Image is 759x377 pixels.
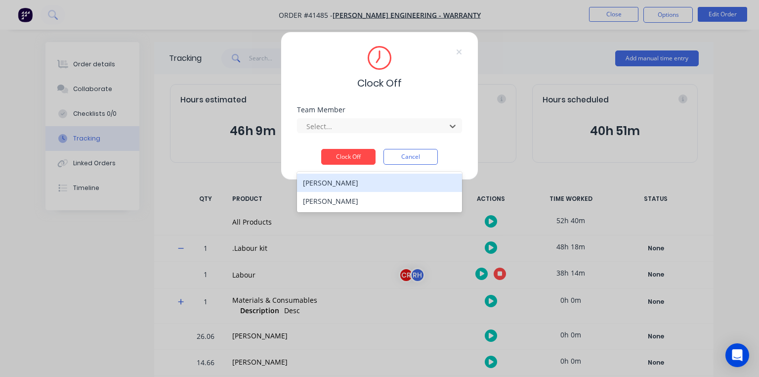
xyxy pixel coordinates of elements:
[297,192,462,210] div: [PERSON_NAME]
[725,343,749,367] div: Open Intercom Messenger
[297,174,462,192] div: [PERSON_NAME]
[357,76,402,91] span: Clock Off
[383,149,438,165] button: Cancel
[297,106,462,113] div: Team Member
[321,149,376,165] button: Clock Off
